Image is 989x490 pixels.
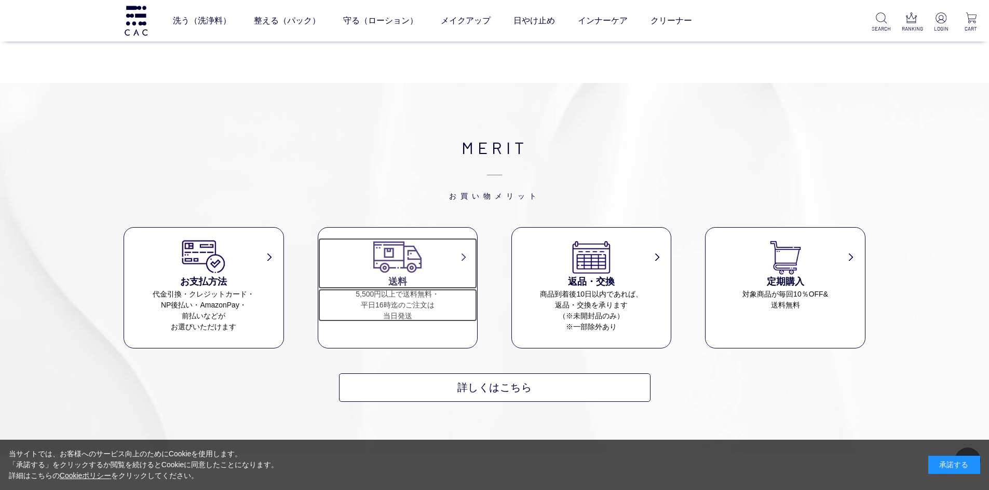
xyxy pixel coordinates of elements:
dd: 代金引換・クレジットカード・ NP後払い・AmazonPay・ 前払いなどが お選びいただけます [124,289,283,332]
a: CART [961,12,981,33]
div: 当サイトでは、お客様へのサービス向上のためにCookieを使用します。 「承諾する」をクリックするか閲覧を続けるとCookieに同意したことになります。 詳細はこちらの をクリックしてください。 [9,449,279,481]
a: 送料 5,500円以上で送料無料・平日16時迄のご注文は当日発送 [318,238,478,321]
h3: 定期購入 [706,275,865,289]
a: 守る（ローション） [343,6,418,35]
a: インナーケア [578,6,628,35]
h2: MERIT [124,135,865,201]
dd: 対象商品が毎回10％OFF& 送料無料 [706,289,865,311]
p: RANKING [902,25,921,33]
h3: 送料 [318,275,478,289]
a: 詳しくはこちら [339,373,651,402]
a: 日やけ止め [513,6,555,35]
a: クリーナー [651,6,692,35]
a: 定期購入 対象商品が毎回10％OFF&送料無料 [706,238,865,311]
dd: 商品到着後10日以内であれば、 返品・交換を承ります （※未開封品のみ） ※一部除外あり [512,289,671,332]
a: Cookieポリシー [60,471,112,480]
a: LOGIN [931,12,951,33]
img: logo [123,6,149,35]
h3: お支払方法 [124,275,283,289]
p: CART [961,25,981,33]
a: RANKING [902,12,921,33]
h3: 返品・交換 [512,275,671,289]
span: お買い物メリット [124,160,865,201]
div: 承諾する [928,456,980,474]
a: SEARCH [872,12,891,33]
a: 返品・交換 商品到着後10日以内であれば、返品・交換を承ります（※未開封品のみ）※一部除外あり [512,238,671,332]
a: メイクアップ [441,6,491,35]
a: 整える（パック） [254,6,320,35]
a: お支払方法 代金引換・クレジットカード・NP後払い・AmazonPay・前払いなどがお選びいただけます [124,238,283,332]
p: SEARCH [872,25,891,33]
a: 洗う（洗浄料） [173,6,231,35]
dd: 5,500円以上で送料無料・ 平日16時迄のご注文は 当日発送 [318,289,478,321]
p: LOGIN [931,25,951,33]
